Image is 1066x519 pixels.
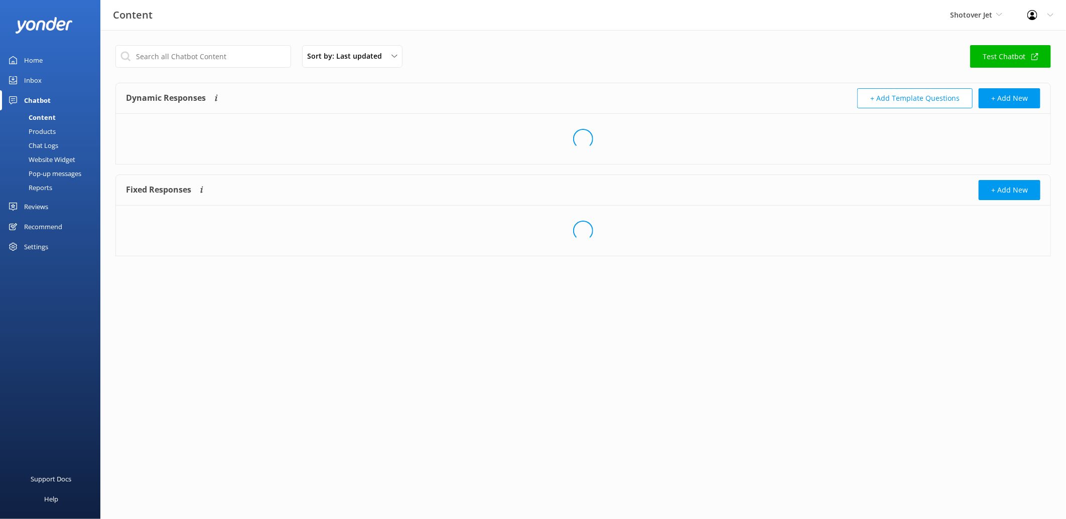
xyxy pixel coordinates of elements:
[24,50,43,70] div: Home
[6,138,100,152] a: Chat Logs
[857,88,973,108] button: + Add Template Questions
[24,237,48,257] div: Settings
[24,90,51,110] div: Chatbot
[6,181,100,195] a: Reports
[979,88,1040,108] button: + Add New
[950,10,992,20] span: Shotover Jet
[6,152,100,166] a: Website Widget
[6,166,100,181] a: Pop-up messages
[24,217,62,237] div: Recommend
[24,197,48,217] div: Reviews
[970,45,1051,68] a: Test Chatbot
[15,17,73,34] img: yonder-white-logo.png
[307,51,388,62] span: Sort by: Last updated
[979,180,1040,200] button: + Add New
[6,166,81,181] div: Pop-up messages
[126,180,191,200] h4: Fixed Responses
[6,110,100,124] a: Content
[115,45,291,68] input: Search all Chatbot Content
[31,469,72,489] div: Support Docs
[126,88,206,108] h4: Dynamic Responses
[6,181,52,195] div: Reports
[6,124,100,138] a: Products
[44,489,58,509] div: Help
[6,138,58,152] div: Chat Logs
[6,152,75,166] div: Website Widget
[24,70,42,90] div: Inbox
[113,7,153,23] h3: Content
[6,110,56,124] div: Content
[6,124,56,138] div: Products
